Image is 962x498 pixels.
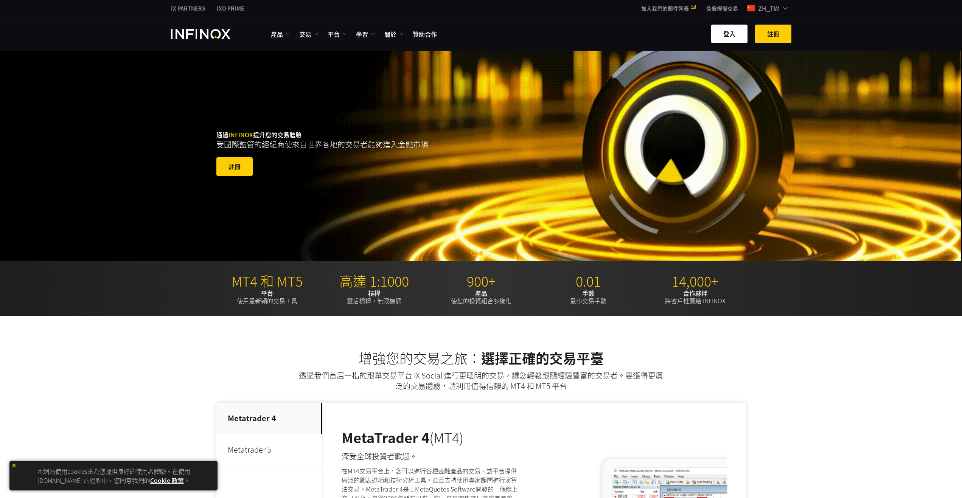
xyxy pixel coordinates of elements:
[356,29,375,39] a: 學習
[486,251,491,256] span: Go to slide 3
[645,273,746,289] p: 14,000+
[216,403,322,434] p: Metatrader 4
[11,463,17,468] img: yellow close icon
[228,130,253,139] span: INFINOX
[636,5,701,12] a: 加入我們的郵件列表
[645,289,746,304] p: 將客戶推薦給 INFINOX
[475,289,487,298] strong: 產品
[384,29,403,39] a: 關於
[216,139,441,150] p: 受國際監管的經紀商使來自世界各地的交易者能夠進入金融市場
[342,427,429,447] strong: MetaTrader 4
[342,451,522,462] h4: 深受全球投資者歡迎。
[368,289,380,298] strong: 槓桿
[413,29,437,39] a: 贊助合作
[755,4,782,13] span: zh_tw
[150,476,184,485] a: Cookie 政策
[216,119,497,189] div: 通過 提升您的交易體驗
[328,29,347,39] a: 平台
[711,25,748,43] a: 登入
[342,429,522,446] h3: (MT4)
[471,251,476,256] span: Go to slide 1
[261,289,273,298] strong: 平台
[299,29,318,39] a: 交易
[479,251,483,256] span: Go to slide 2
[13,465,214,487] p: 本網站使用cookies來為您提供良好的使用者體驗。在使用 [DOMAIN_NAME] 的過程中，您同意我們的 。
[216,273,318,289] p: MT4 和 MT5
[538,289,639,304] p: 最小交易手數
[481,348,604,368] strong: 選擇正確的交易平臺
[683,289,707,298] strong: 合作夥伴
[216,350,746,366] h2: 增強您的交易之旅：
[171,29,248,39] a: INFINOX Logo
[701,5,744,12] a: INFINOX MENU
[298,370,665,391] p: 透過我們首屈一指的跟單交易平台 IX Social 進行更聰明的交易，讓您輕鬆跟隨經驗豐富的交易者。要獲得更廣泛的交易體驗，請利用值得信賴的 MT4 和 MT5 平台
[271,29,290,39] a: 產品
[216,434,322,465] p: Metatrader 5
[216,157,253,176] a: 註冊
[538,273,639,289] p: 0.01
[323,289,425,304] p: 靈活槓桿，無限機遇
[755,25,791,43] a: 註冊
[211,5,250,12] a: INFINOX
[430,273,532,289] p: 900+
[582,289,594,298] strong: 手數
[165,5,211,12] a: INFINOX
[323,273,425,289] p: 高達 1:1000
[216,289,318,304] p: 使用最新穎的交易工具
[430,289,532,304] p: 使您的投資組合多樣化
